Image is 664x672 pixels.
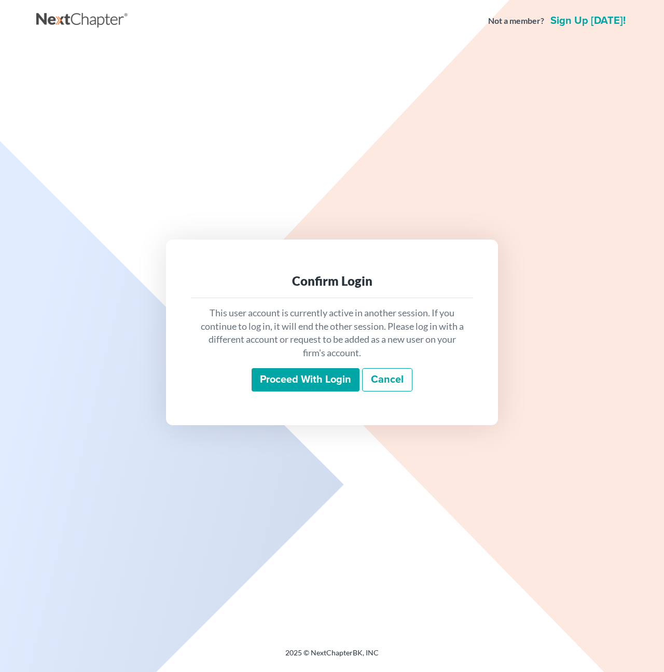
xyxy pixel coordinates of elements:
[488,15,544,27] strong: Not a member?
[36,648,628,666] div: 2025 © NextChapterBK, INC
[199,273,465,289] div: Confirm Login
[252,368,359,392] input: Proceed with login
[199,306,465,360] p: This user account is currently active in another session. If you continue to log in, it will end ...
[362,368,412,392] a: Cancel
[548,16,628,26] a: Sign up [DATE]!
